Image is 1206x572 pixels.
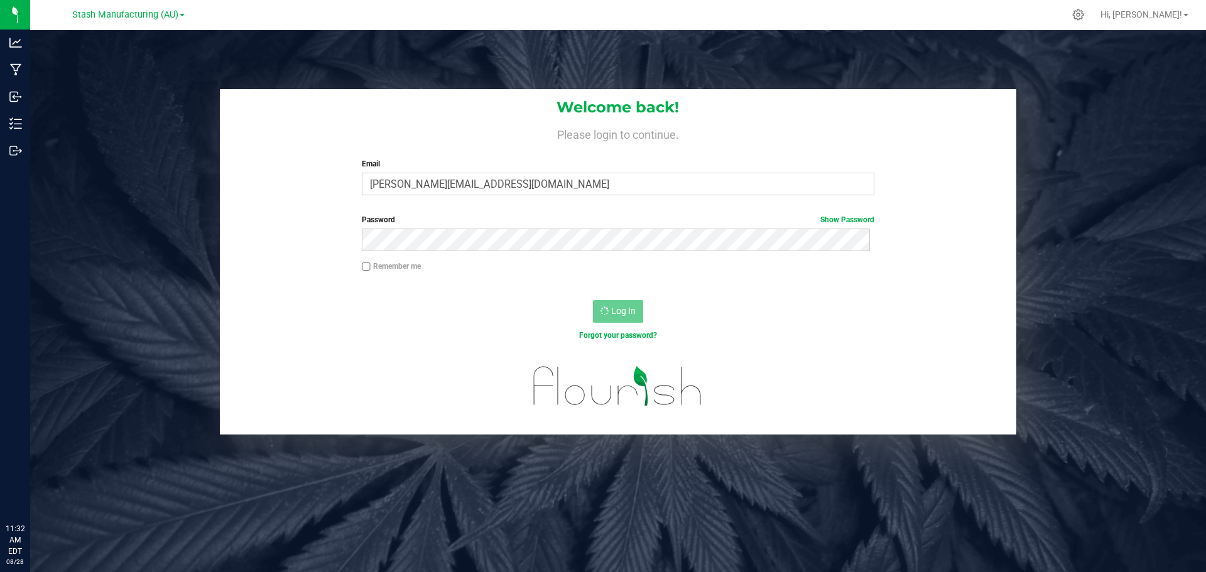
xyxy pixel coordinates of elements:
[220,99,1016,116] h1: Welcome back!
[362,215,395,224] span: Password
[820,215,874,224] a: Show Password
[579,331,657,340] a: Forgot your password?
[611,306,636,316] span: Log In
[362,158,874,170] label: Email
[6,557,24,566] p: 08/28
[220,126,1016,141] h4: Please login to continue.
[9,117,22,130] inline-svg: Inventory
[1070,9,1086,21] div: Manage settings
[1100,9,1182,19] span: Hi, [PERSON_NAME]!
[593,300,643,323] button: Log In
[9,90,22,103] inline-svg: Inbound
[362,262,371,271] input: Remember me
[518,354,717,418] img: flourish_logo.svg
[72,9,178,20] span: Stash Manufacturing (AU)
[9,144,22,157] inline-svg: Outbound
[362,261,421,272] label: Remember me
[9,36,22,49] inline-svg: Analytics
[6,523,24,557] p: 11:32 AM EDT
[9,63,22,76] inline-svg: Manufacturing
